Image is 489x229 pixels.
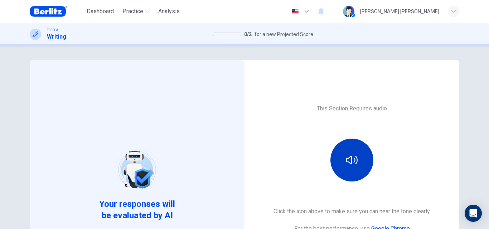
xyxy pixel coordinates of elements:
span: 0 / 2 [244,30,252,39]
span: Dashboard [87,7,114,16]
h1: Writing [47,33,66,41]
div: [PERSON_NAME] [PERSON_NAME] [360,7,439,16]
span: Analysis [158,7,180,16]
h6: Click the icon above to make sure you can hear the tone clearly. [273,207,431,216]
img: Profile picture [343,6,354,17]
img: Berlitz Brasil logo [30,4,67,19]
img: robot icon [114,147,160,193]
h6: This Section Requires audio [317,104,387,113]
span: Practice [122,7,143,16]
button: Dashboard [84,5,117,18]
button: Analysis [155,5,183,18]
button: Practice [120,5,152,18]
a: Berlitz Brasil logo [30,4,84,19]
span: for a new Projected Score [255,30,313,39]
span: Your responses will be evaluated by AI [94,198,181,221]
span: TOEFL® [47,28,58,33]
img: en [291,9,300,14]
div: Open Intercom Messenger [465,205,482,222]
